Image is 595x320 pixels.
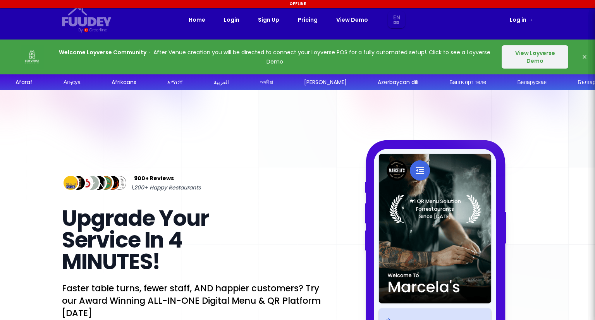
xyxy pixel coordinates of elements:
div: [PERSON_NAME] [291,78,334,86]
div: Offline [1,1,594,7]
a: Log in [510,15,533,24]
span: → [528,16,533,24]
a: Sign Up [258,15,279,24]
button: View Loyverse Demo [502,45,568,69]
a: Login [224,15,239,24]
p: After Venue creation you will be directed to connect your Loyverse POS for a fully automated setu... [59,48,490,66]
a: Home [189,15,205,24]
img: Review Img [69,174,86,192]
div: አማርኛ [155,78,170,86]
img: Review Img [83,174,100,192]
a: View Demo [336,15,368,24]
span: Upgrade Your Service In 4 MINUTES! [62,203,209,277]
img: Laurel [389,194,481,223]
img: Review Img [97,174,114,192]
div: Беларуская [505,78,534,86]
img: Review Img [110,174,128,192]
strong: Welcome Loyverse Community [59,48,146,56]
div: العربية [201,78,216,86]
div: Azərbaycan dili [365,78,406,86]
div: By [78,27,83,33]
div: Afaraf [3,78,20,86]
img: Review Img [90,174,107,192]
svg: {/* Added fill="currentColor" here */} {/* This rectangle defines the background. Its explicit fi... [62,6,112,27]
p: Faster table turns, fewer staff, AND happier customers? Try our Award Winning ALL-IN-ONE Digital ... [62,282,322,319]
div: Башҡорт теле [437,78,473,86]
div: Аҧсуа [51,78,68,86]
span: 900+ Reviews [134,174,174,183]
div: Afrikaans [99,78,124,86]
img: Review Img [104,174,121,192]
div: অসমীয়া [247,78,260,86]
img: Review Img [76,174,93,192]
span: 1,200+ Happy Restaurants [131,183,201,192]
a: Pricing [298,15,318,24]
div: Orderlina [89,27,107,33]
img: Review Img [62,174,79,192]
